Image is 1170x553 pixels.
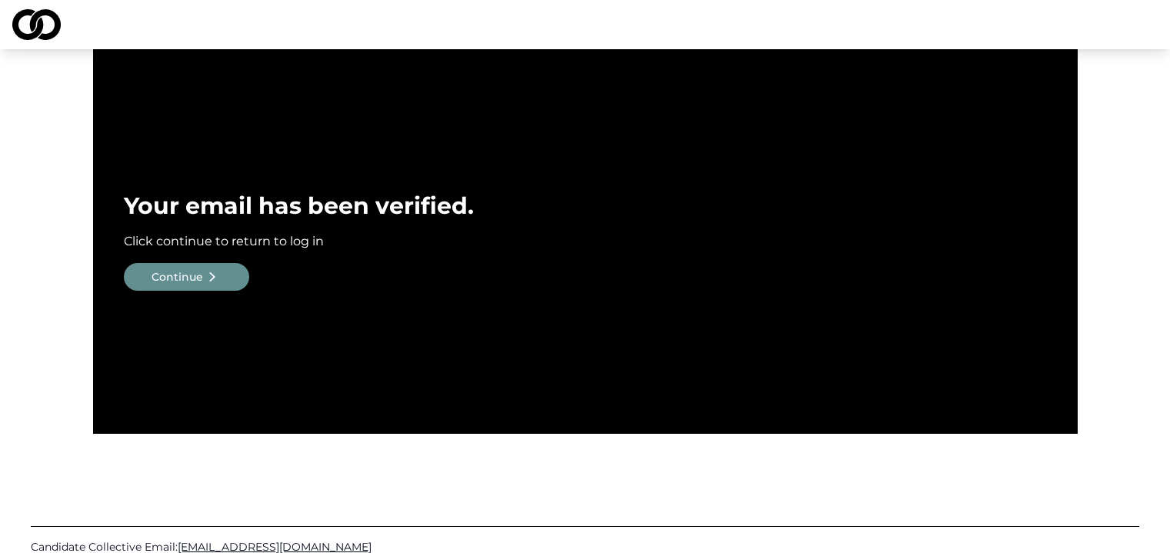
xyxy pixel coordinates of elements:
[124,232,1047,251] div: Click continue to return to log in
[124,263,249,291] button: Continue
[124,192,1047,220] div: Your email has been verified.
[152,269,203,285] div: Continue
[12,9,61,40] img: logo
